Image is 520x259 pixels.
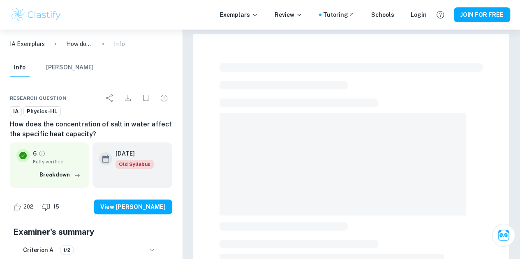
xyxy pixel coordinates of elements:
[23,106,61,117] a: Physics-HL
[275,10,303,19] p: Review
[116,160,154,169] span: Old Syllabus
[10,108,21,116] span: IA
[49,203,64,211] span: 15
[156,90,172,106] div: Report issue
[66,39,92,48] p: How does the concentration of salt in water affect the specific heat capacity?
[19,203,38,211] span: 202
[10,106,22,117] a: IA
[10,39,45,48] a: IA Exemplars
[37,169,83,181] button: Breakdown
[94,199,172,214] button: View [PERSON_NAME]
[323,10,355,19] a: Tutoring
[454,7,510,22] button: JOIN FOR FREE
[116,149,147,158] h6: [DATE]
[39,200,64,213] div: Dislike
[10,7,62,23] img: Clastify logo
[38,150,46,157] a: Grade fully verified
[10,200,38,213] div: Like
[138,90,154,106] div: Bookmark
[13,226,169,238] h5: Examiner's summary
[10,59,30,77] button: Info
[411,10,427,19] a: Login
[220,10,258,19] p: Exemplars
[24,108,60,116] span: Physics-HL
[492,224,515,247] button: Ask Clai
[23,245,53,254] h6: Criterion A
[10,94,67,102] span: Research question
[433,8,447,22] button: Help and Feedback
[33,158,83,165] span: Fully verified
[371,10,394,19] a: Schools
[60,246,73,254] span: 1/2
[46,59,94,77] button: [PERSON_NAME]
[114,39,125,48] p: Info
[116,160,154,169] div: Starting from the May 2025 session, the Physics IA requirements have changed. It's OK to refer to...
[33,149,37,158] p: 6
[102,90,118,106] div: Share
[10,119,172,139] h6: How does the concentration of salt in water affect the specific heat capacity?
[120,90,136,106] div: Download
